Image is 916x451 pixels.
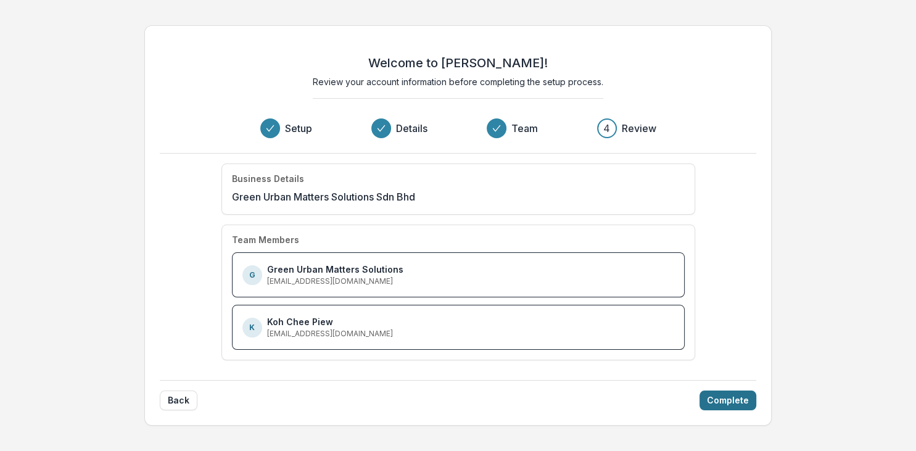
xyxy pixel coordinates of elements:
button: Back [160,391,197,410]
div: 4 [603,121,610,136]
h3: Team [511,121,538,136]
p: Green Urban Matters Solutions [267,263,403,276]
p: K [249,322,255,333]
h4: Team Members [232,235,299,246]
h2: Welcome to [PERSON_NAME]! [368,56,548,70]
div: Progress [260,118,656,138]
h4: Business Details [232,174,304,184]
p: Review your account information before completing the setup process. [313,75,603,88]
p: Green Urban Matters Solutions Sdn Bhd [232,189,415,204]
p: G [249,270,255,281]
p: [EMAIL_ADDRESS][DOMAIN_NAME] [267,276,393,287]
h3: Setup [285,121,312,136]
h3: Review [622,121,656,136]
h3: Details [396,121,427,136]
button: Complete [699,391,756,410]
p: [EMAIL_ADDRESS][DOMAIN_NAME] [267,328,393,339]
p: Koh Chee Piew [267,315,333,328]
